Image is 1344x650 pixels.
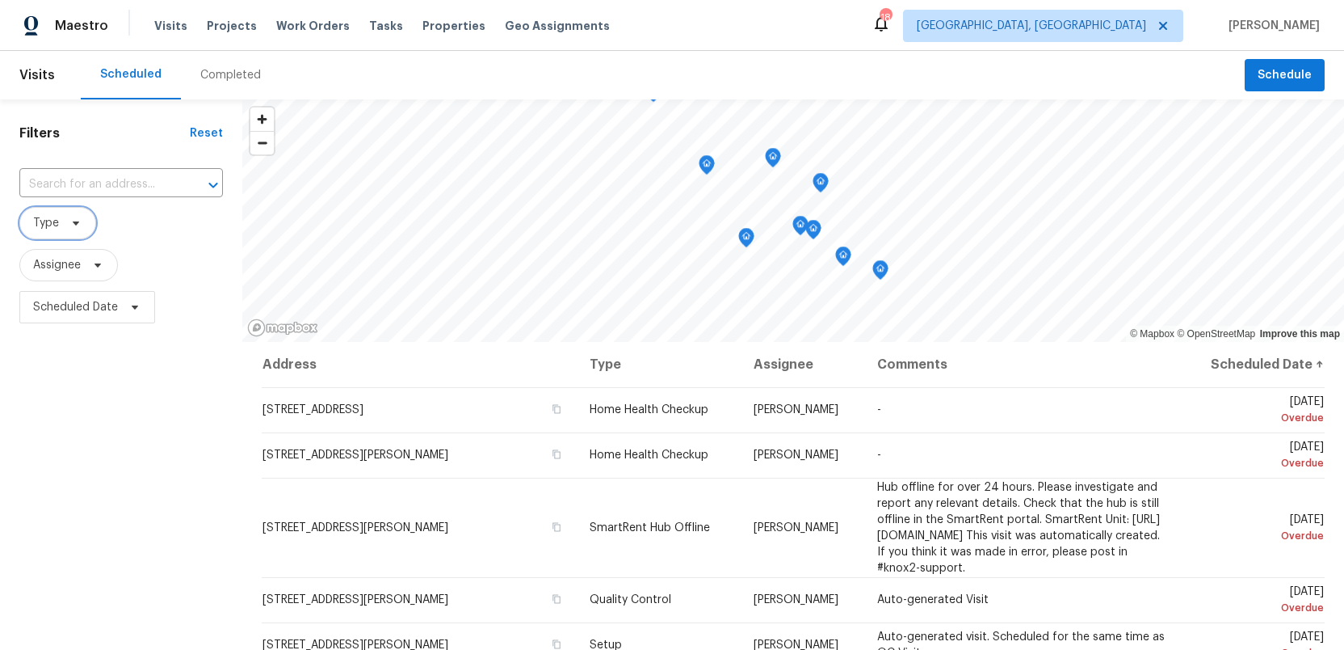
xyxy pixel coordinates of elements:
[835,247,851,272] div: Map marker
[590,404,708,416] span: Home Health Checkup
[1222,18,1320,34] span: [PERSON_NAME]
[200,67,261,83] div: Completed
[754,450,838,461] span: [PERSON_NAME]
[19,172,178,197] input: Search for an address...
[872,260,888,285] div: Map marker
[1177,328,1255,340] a: OpenStreetMap
[754,404,838,416] span: [PERSON_NAME]
[190,125,223,141] div: Reset
[813,173,829,198] div: Map marker
[250,131,274,154] button: Zoom out
[1196,455,1324,471] div: Overdue
[1196,396,1324,426] span: [DATE]
[242,99,1344,342] canvas: Map
[590,450,708,461] span: Home Health Checkup
[880,10,891,26] div: 18
[1196,410,1324,426] div: Overdue
[262,522,448,534] span: [STREET_ADDRESS][PERSON_NAME]
[1196,514,1324,544] span: [DATE]
[19,57,55,93] span: Visits
[247,319,318,337] a: Mapbox homepage
[1130,328,1174,340] a: Mapbox
[765,148,781,173] div: Map marker
[33,299,118,315] span: Scheduled Date
[864,342,1183,387] th: Comments
[262,342,577,387] th: Address
[877,482,1160,574] span: Hub offline for over 24 hours. Please investigate and report any relevant details. Check that the...
[19,125,190,141] h1: Filters
[1196,441,1324,471] span: [DATE]
[276,18,350,34] span: Work Orders
[1258,65,1312,86] span: Schedule
[250,108,274,131] button: Zoom in
[577,342,741,387] th: Type
[1183,342,1325,387] th: Scheduled Date ↑
[699,155,715,180] div: Map marker
[549,447,564,462] button: Copy Address
[505,18,610,34] span: Geo Assignments
[1260,328,1340,340] a: Improve this map
[1196,528,1324,544] div: Overdue
[250,132,274,154] span: Zoom out
[262,594,448,606] span: [STREET_ADDRESS][PERSON_NAME]
[590,594,671,606] span: Quality Control
[1196,586,1324,616] span: [DATE]
[877,450,881,461] span: -
[100,66,162,82] div: Scheduled
[33,215,59,231] span: Type
[55,18,108,34] span: Maestro
[262,404,363,416] span: [STREET_ADDRESS]
[741,342,864,387] th: Assignee
[805,220,821,245] div: Map marker
[262,450,448,461] span: [STREET_ADDRESS][PERSON_NAME]
[549,592,564,606] button: Copy Address
[33,257,81,273] span: Assignee
[738,228,754,253] div: Map marker
[917,18,1146,34] span: [GEOGRAPHIC_DATA], [GEOGRAPHIC_DATA]
[1245,59,1325,92] button: Schedule
[590,522,710,534] span: SmartRent Hub Offline
[207,18,257,34] span: Projects
[1196,600,1324,616] div: Overdue
[202,174,225,196] button: Open
[877,404,881,416] span: -
[792,216,808,241] div: Map marker
[754,522,838,534] span: [PERSON_NAME]
[154,18,187,34] span: Visits
[549,402,564,416] button: Copy Address
[754,594,838,606] span: [PERSON_NAME]
[369,20,403,32] span: Tasks
[549,520,564,534] button: Copy Address
[877,594,989,606] span: Auto-generated Visit
[422,18,485,34] span: Properties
